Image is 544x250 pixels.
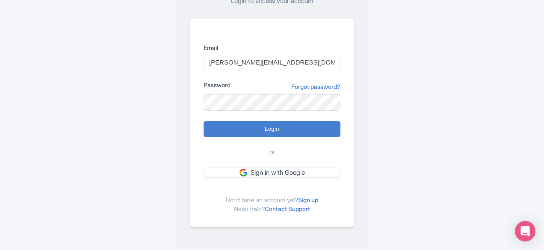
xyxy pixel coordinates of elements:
[204,80,231,89] label: Password
[298,196,318,203] a: Sign up
[269,147,275,157] span: or
[239,169,247,176] img: google.svg
[204,121,340,137] input: Login
[204,188,340,213] div: Don't have an account yet? Need help?
[291,82,340,91] a: Forgot password?
[204,43,340,52] label: Email
[515,221,535,241] div: Open Intercom Messenger
[204,168,340,178] a: Sign in with Google
[265,205,310,212] a: Contact Support
[204,54,340,70] input: you@example.com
